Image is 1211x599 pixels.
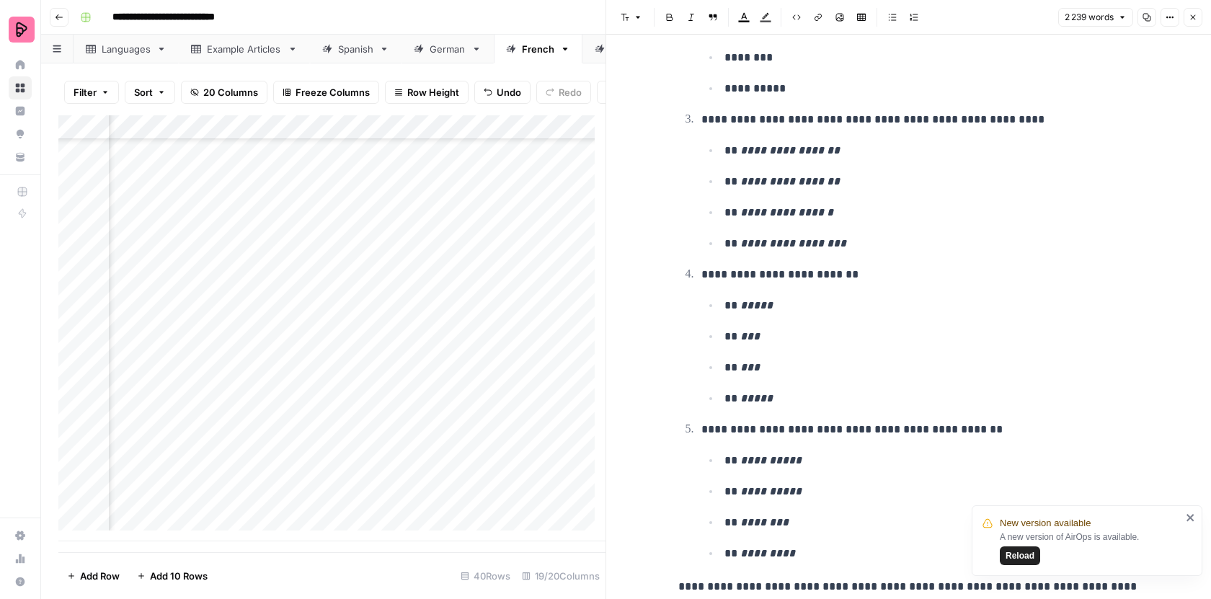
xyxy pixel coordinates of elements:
span: New version available [1000,516,1091,531]
button: Freeze Columns [273,81,379,104]
div: 19/20 Columns [516,564,605,587]
div: French [522,42,554,56]
button: Add Row [58,564,128,587]
div: Spanish [338,42,373,56]
span: 2 239 words [1065,11,1114,24]
a: Spanish [310,35,402,63]
a: Your Data [9,146,32,169]
button: Redo [536,81,591,104]
button: 2 239 words [1058,8,1133,27]
button: Help + Support [9,570,32,593]
span: Filter [74,85,97,99]
span: Undo [497,85,521,99]
a: French [494,35,582,63]
button: Reload [1000,546,1040,565]
a: Browse [9,76,32,99]
img: Preply Logo [9,17,35,43]
button: Row Height [385,81,469,104]
a: Usage [9,547,32,570]
span: 20 Columns [203,85,258,99]
span: Add Row [80,569,120,583]
span: Add 10 Rows [150,569,208,583]
a: Example Articles [179,35,310,63]
div: Example Articles [207,42,282,56]
span: Reload [1006,549,1034,562]
a: Settings [9,524,32,547]
span: Sort [134,85,153,99]
a: Opportunities [9,123,32,146]
button: Sort [125,81,175,104]
a: Home [9,53,32,76]
a: Arabic [582,35,667,63]
button: Undo [474,81,531,104]
div: A new version of AirOps is available. [1000,531,1181,565]
div: 40 Rows [455,564,516,587]
span: Redo [559,85,582,99]
a: Insights [9,99,32,123]
button: Workspace: Preply [9,12,32,48]
span: Freeze Columns [296,85,370,99]
button: 20 Columns [181,81,267,104]
button: Add 10 Rows [128,564,216,587]
button: Filter [64,81,119,104]
span: Row Height [407,85,459,99]
div: German [430,42,466,56]
button: close [1186,512,1196,523]
a: Languages [74,35,179,63]
div: Languages [102,42,151,56]
a: German [402,35,494,63]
